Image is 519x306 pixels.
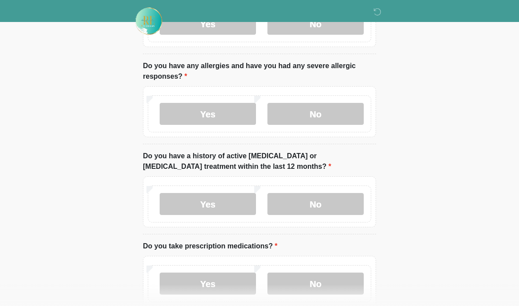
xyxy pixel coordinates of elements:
[143,151,376,172] label: Do you have a history of active [MEDICAL_DATA] or [MEDICAL_DATA] treatment within the last 12 mon...
[160,103,256,125] label: Yes
[143,61,376,82] label: Do you have any allergies and have you had any severe allergic responses?
[267,273,364,295] label: No
[160,273,256,295] label: Yes
[267,193,364,215] label: No
[143,241,278,251] label: Do you take prescription medications?
[160,193,256,215] label: Yes
[267,103,364,125] label: No
[134,7,163,36] img: Rehydrate Aesthetics & Wellness Logo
